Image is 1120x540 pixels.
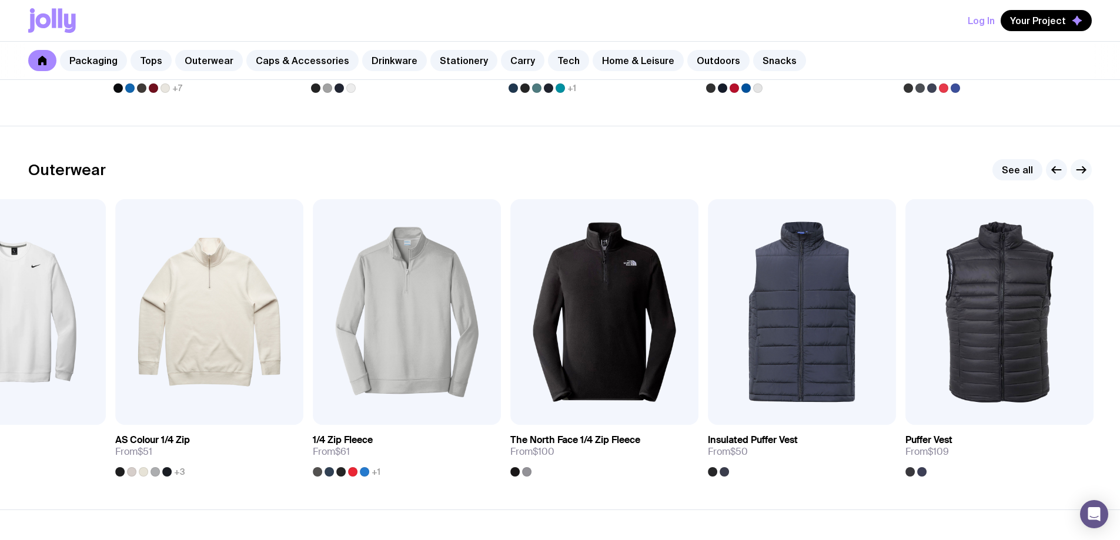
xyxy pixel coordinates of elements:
[501,50,544,71] a: Carry
[138,445,152,458] span: $51
[708,434,798,446] h3: Insulated Puffer Vest
[567,83,576,93] span: +1
[548,50,589,71] a: Tech
[430,50,497,71] a: Stationery
[60,50,127,71] a: Packaging
[372,467,380,477] span: +1
[905,446,949,458] span: From
[172,83,182,93] span: +7
[313,446,350,458] span: From
[313,434,373,446] h3: 1/4 Zip Fleece
[992,159,1042,180] a: See all
[174,467,185,477] span: +3
[1010,15,1066,26] span: Your Project
[335,445,350,458] span: $61
[510,446,554,458] span: From
[362,50,427,71] a: Drinkware
[115,446,152,458] span: From
[115,434,190,446] h3: AS Colour 1/4 Zip
[175,50,243,71] a: Outerwear
[510,425,698,477] a: The North Face 1/4 Zip FleeceFrom$100
[708,425,896,477] a: Insulated Puffer VestFrom$50
[131,50,172,71] a: Tops
[968,10,995,31] button: Log In
[313,425,501,477] a: 1/4 Zip FleeceFrom$61+1
[730,445,748,458] span: $50
[246,50,359,71] a: Caps & Accessories
[28,161,106,179] h2: Outerwear
[1080,500,1108,528] div: Open Intercom Messenger
[687,50,750,71] a: Outdoors
[533,445,554,458] span: $100
[593,50,684,71] a: Home & Leisure
[1001,10,1092,31] button: Your Project
[928,445,949,458] span: $109
[905,434,952,446] h3: Puffer Vest
[905,425,1094,477] a: Puffer VestFrom$109
[753,50,806,71] a: Snacks
[708,446,748,458] span: From
[510,434,640,446] h3: The North Face 1/4 Zip Fleece
[115,425,303,477] a: AS Colour 1/4 ZipFrom$51+3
